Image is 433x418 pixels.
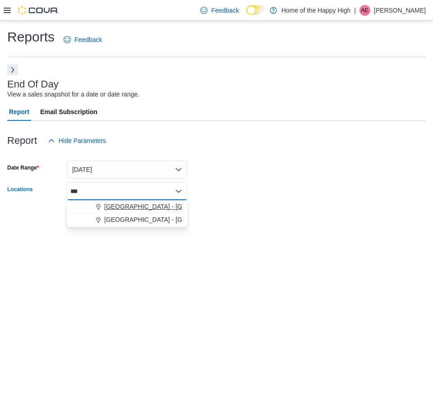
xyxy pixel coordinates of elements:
[281,5,350,16] p: Home of the Happy High
[246,5,265,15] input: Dark Mode
[359,5,370,16] div: Alyssa Evans
[67,213,188,226] button: [GEOGRAPHIC_DATA] - [GEOGRAPHIC_DATA] - Fire & Flower
[60,31,106,49] a: Feedback
[7,90,139,99] div: View a sales snapshot for a date or date range.
[104,202,285,211] span: [GEOGRAPHIC_DATA] - [GEOGRAPHIC_DATA] - Fire & Flower
[18,6,59,15] img: Cova
[59,136,106,145] span: Hide Parameters
[104,215,285,224] span: [GEOGRAPHIC_DATA] - [GEOGRAPHIC_DATA] - Fire & Flower
[40,103,97,121] span: Email Subscription
[374,5,426,16] p: [PERSON_NAME]
[7,79,59,90] h3: End Of Day
[7,186,33,193] label: Locations
[354,5,356,16] p: |
[7,64,18,75] button: Next
[361,5,369,16] span: AE
[211,6,239,15] span: Feedback
[175,188,182,195] button: Close list of options
[67,200,188,226] div: Choose from the following options
[74,35,102,44] span: Feedback
[67,161,188,179] button: [DATE]
[9,103,29,121] span: Report
[7,135,37,146] h3: Report
[7,28,55,46] h1: Reports
[7,164,39,171] label: Date Range
[67,200,188,213] button: [GEOGRAPHIC_DATA] - [GEOGRAPHIC_DATA] - Fire & Flower
[44,132,110,150] button: Hide Parameters
[197,1,242,19] a: Feedback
